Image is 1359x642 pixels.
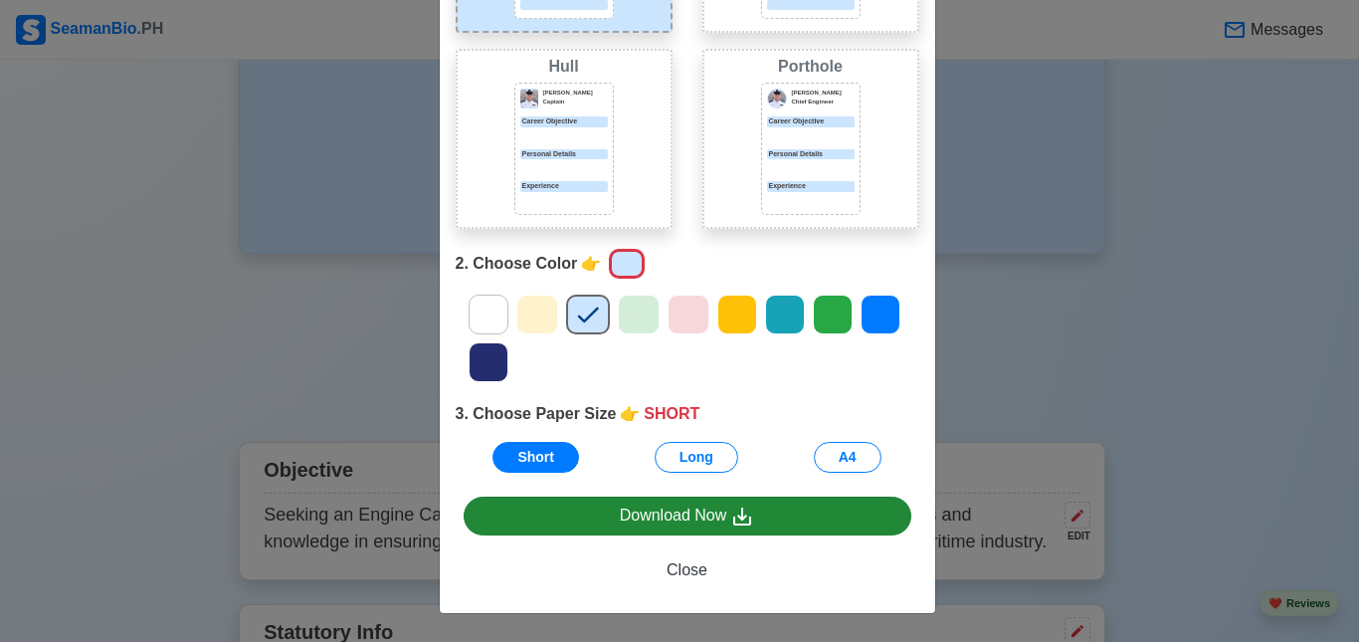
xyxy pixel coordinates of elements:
[464,551,911,589] button: Close
[767,149,855,160] div: Personal Details
[581,252,601,276] span: point
[520,149,608,160] p: Personal Details
[543,89,608,98] p: [PERSON_NAME]
[520,116,608,127] p: Career Objective
[620,402,640,426] span: point
[792,98,855,107] p: Chief Engineer
[456,245,919,283] div: 2. Choose Color
[814,442,881,473] button: A4
[767,116,855,127] div: Career Objective
[655,442,738,473] button: Long
[620,504,755,529] div: Download Now
[543,98,608,107] p: Captain
[462,55,667,79] div: Hull
[464,497,911,535] a: Download Now
[708,55,913,79] div: Porthole
[767,181,855,192] div: Experience
[644,402,699,426] span: SHORT
[792,89,855,98] p: [PERSON_NAME]
[520,181,608,192] p: Experience
[667,561,707,578] span: Close
[492,442,579,473] button: Short
[456,402,919,426] div: 3. Choose Paper Size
